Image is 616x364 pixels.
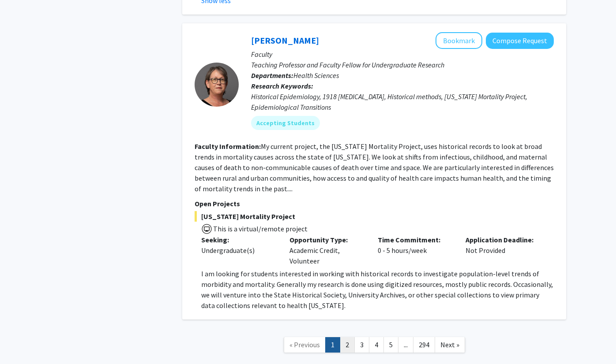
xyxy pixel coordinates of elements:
span: ... [404,340,408,349]
div: 0 - 5 hours/week [371,234,459,266]
a: 294 [413,337,435,353]
p: Opportunity Type: [289,234,364,245]
a: 5 [383,337,398,353]
a: 3 [354,337,369,353]
button: Add Carolyn Orbann to Bookmarks [436,32,482,49]
div: Not Provided [459,234,547,266]
div: Academic Credit, Volunteer [283,234,371,266]
a: Previous Page [284,337,326,353]
a: 4 [369,337,384,353]
fg-read-more: My current project, the [US_STATE] Mortality Project, uses historical records to look at broad tr... [195,142,554,193]
span: Health Sciences [293,71,339,80]
span: Next » [440,340,459,349]
a: 2 [340,337,355,353]
iframe: Chat [7,324,38,357]
p: Seeking: [201,234,276,245]
div: Undergraduate(s) [201,245,276,256]
p: I am looking for students interested in working with historical records to investigate population... [201,268,554,311]
span: [US_STATE] Mortality Project [195,211,554,222]
p: Faculty [251,49,554,59]
a: [PERSON_NAME] [251,35,319,46]
b: Research Keywords: [251,82,313,90]
nav: Page navigation [182,328,566,364]
p: Teaching Professor and Faculty Fellow for Undergraduate Research [251,59,554,70]
p: Application Deadline: [466,234,541,245]
div: Historical Epidemiology, 1918 [MEDICAL_DATA], Historical methods, [US_STATE] Mortality Project, E... [251,91,554,112]
span: This is a virtual/remote project [212,224,308,233]
span: « Previous [289,340,320,349]
b: Departments: [251,71,293,80]
button: Compose Request to Carolyn Orbann [486,33,554,49]
p: Time Commitment: [378,234,453,245]
mat-chip: Accepting Students [251,116,320,130]
a: Next [435,337,465,353]
b: Faculty Information: [195,142,261,151]
a: 1 [325,337,340,353]
p: Open Projects [195,198,554,209]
